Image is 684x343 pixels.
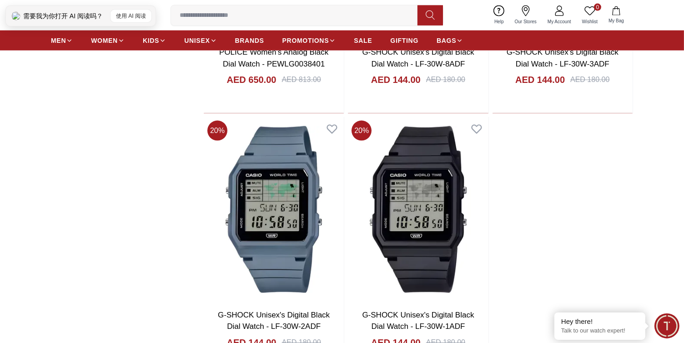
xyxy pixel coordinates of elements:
a: Our Stores [509,4,542,27]
span: My Bag [605,17,628,24]
span: UNISEX [184,36,210,45]
div: Chat Widget [654,313,679,338]
a: UNISEX [184,32,216,49]
span: BAGS [437,36,456,45]
a: MEN [51,32,73,49]
span: Our Stores [511,18,540,25]
img: G-SHOCK Unisex's Digital Black Dial Watch - LF-30W-1ADF [348,117,488,302]
span: BRANDS [235,36,264,45]
span: 20 % [207,121,227,141]
a: SALE [354,32,372,49]
img: G-SHOCK Unisex's Digital Black Dial Watch - LF-30W-2ADF [204,117,344,302]
a: G-SHOCK Unisex's Digital Black Dial Watch - LF-30W-2ADF [218,311,330,331]
a: G-SHOCK Unisex's Digital Black Dial Watch - LF-30W-8ADF [362,48,474,68]
a: GIFTING [390,32,418,49]
span: PROMOTIONS [282,36,329,45]
a: G-SHOCK Unisex's Digital Black Dial Watch - LF-30W-1ADF [362,311,474,331]
p: Talk to our watch expert! [561,327,639,335]
a: G-SHOCK Unisex's Digital Black Dial Watch - LF-30W-3ADF [507,48,619,68]
a: PROMOTIONS [282,32,336,49]
span: My Account [544,18,575,25]
span: Wishlist [578,18,601,25]
a: Help [489,4,509,27]
h4: AED 144.00 [515,73,565,86]
button: My Bag [603,5,629,26]
span: KIDS [143,36,159,45]
h4: AED 650.00 [227,73,277,86]
span: MEN [51,36,66,45]
span: GIFTING [390,36,418,45]
div: AED 180.00 [570,74,609,85]
a: KIDS [143,32,166,49]
span: WOMEN [91,36,118,45]
div: Hey there! [561,317,639,326]
a: 0Wishlist [577,4,603,27]
span: SALE [354,36,372,45]
a: BRANDS [235,32,264,49]
span: Help [491,18,508,25]
div: AED 813.00 [282,74,321,85]
a: POLICE Women's Analog Black Dial Watch - PEWLG0038401 [219,48,328,68]
a: WOMEN [91,32,125,49]
div: AED 180.00 [426,74,465,85]
a: BAGS [437,32,463,49]
span: 0 [594,4,601,11]
span: 20 % [352,121,372,141]
h4: AED 144.00 [371,73,421,86]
